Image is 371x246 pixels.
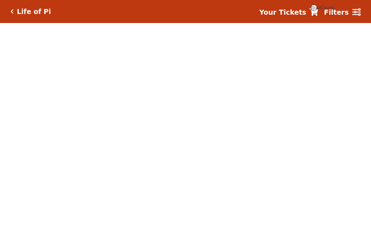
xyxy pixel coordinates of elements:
[324,8,349,16] strong: Filters
[259,7,318,18] a: Your Tickets {{cartCount}}
[10,9,14,14] a: Click here to go back to filters
[311,5,317,11] span: {{cartCount}}
[17,8,51,16] h5: Life of Pi
[259,8,306,16] strong: Your Tickets
[324,7,361,18] a: Filters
